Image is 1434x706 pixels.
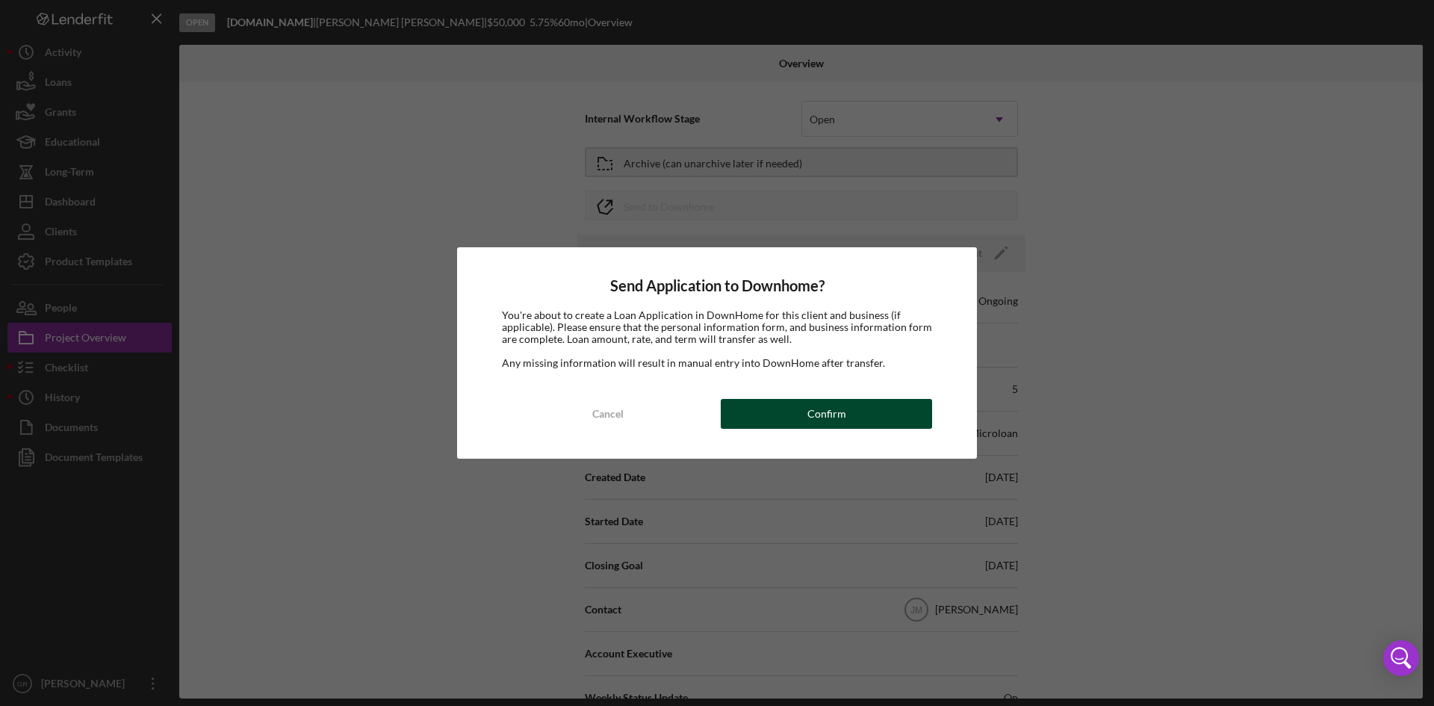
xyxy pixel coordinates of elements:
[721,399,932,429] button: Confirm
[807,399,846,429] div: Confirm
[502,399,713,429] button: Cancel
[502,309,932,345] span: You're about to create a Loan Application in DownHome for this client and business (if applicable...
[502,277,932,294] h4: Send Application to Downhome?
[1383,640,1419,676] div: Open Intercom Messenger
[502,356,885,369] span: Any missing information will result in manual entry into DownHome after transfer.
[592,399,624,429] div: Cancel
